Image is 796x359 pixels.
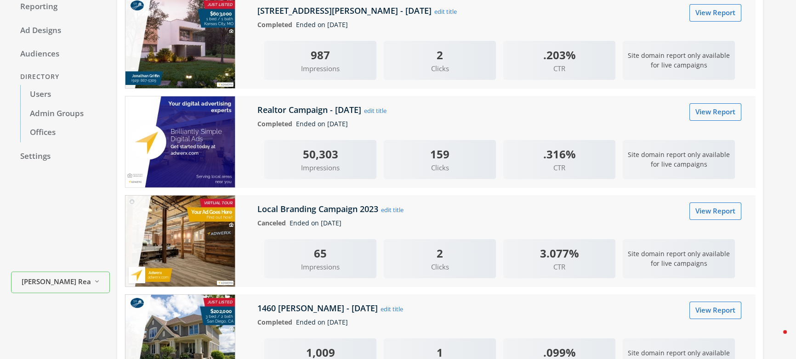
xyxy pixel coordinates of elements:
[689,202,741,219] a: View Report
[264,163,376,173] span: Impressions
[11,45,110,64] a: Audiences
[257,5,434,16] h5: [STREET_ADDRESS][PERSON_NAME] - [DATE]
[503,63,615,74] span: CTR
[125,195,235,287] img: Local Branding Campaign 2023
[503,46,615,63] div: .203%
[264,245,376,262] div: 65
[250,218,749,228] div: Ended on [DATE]
[11,21,110,40] a: Ad Designs
[257,219,290,227] span: Canceled
[384,146,496,163] div: 159
[384,46,496,63] div: 2
[257,20,296,29] span: Completed
[503,163,615,173] span: CTR
[250,119,749,129] div: Ended on [DATE]
[384,245,496,262] div: 2
[689,4,741,21] a: View Report
[765,328,787,350] iframe: Intercom live chat
[257,203,381,214] h5: Local Branding Campaign 2023
[434,6,457,17] button: edit title
[264,146,376,163] div: 50,303
[623,46,735,75] p: Site domain report only available for live campaigns
[381,205,404,215] button: edit title
[364,106,387,116] button: edit title
[689,103,741,120] a: View Report
[623,145,735,174] p: Site domain report only available for live campaigns
[264,63,376,74] span: Impressions
[20,85,110,104] a: Users
[264,46,376,63] div: 987
[384,163,496,173] span: Clicks
[20,123,110,142] a: Offices
[250,317,749,327] div: Ended on [DATE]
[689,302,741,319] a: View Report
[384,63,496,74] span: Clicks
[380,304,404,314] button: edit title
[125,96,235,188] img: Realtor Campaign - 2023-04-13
[20,104,110,123] a: Admin Groups
[257,104,364,115] h5: Realtor Campaign - [DATE]
[250,20,749,30] div: Ended on [DATE]
[257,119,296,128] span: Completed
[257,318,296,326] span: Completed
[11,68,110,85] div: Directory
[623,244,735,274] p: Site domain report only available for live campaigns
[503,146,615,163] div: .316%
[264,262,376,272] span: Impressions
[257,303,380,314] h5: 1460 [PERSON_NAME] - [DATE]
[503,262,615,272] span: CTR
[11,272,110,293] button: [PERSON_NAME] Realty
[384,262,496,272] span: Clicks
[11,147,110,166] a: Settings
[503,245,615,262] div: 3.077%
[22,276,91,287] span: [PERSON_NAME] Realty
